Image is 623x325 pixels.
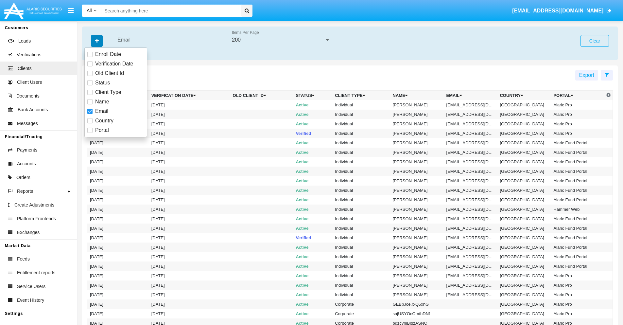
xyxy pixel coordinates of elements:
[17,79,42,86] span: Client Users
[390,119,444,129] td: [PERSON_NAME]
[293,224,332,233] td: Active
[497,195,551,205] td: [GEOGRAPHIC_DATA]
[82,7,101,14] a: All
[87,205,149,214] td: [DATE]
[390,110,444,119] td: [PERSON_NAME]
[444,252,497,262] td: [EMAIL_ADDRESS][DOMAIN_NAME]
[332,148,390,157] td: Individual
[293,309,332,318] td: Active
[444,119,497,129] td: [EMAIL_ADDRESS][DOMAIN_NAME]
[149,280,230,290] td: [DATE]
[293,138,332,148] td: Active
[509,2,615,20] a: [EMAIL_ADDRESS][DOMAIN_NAME]
[497,91,551,100] th: Country
[444,233,497,243] td: [EMAIL_ADDRESS][DOMAIN_NAME]
[293,290,332,299] td: Active
[551,243,604,252] td: Alaric Fund Portal
[293,280,332,290] td: Active
[95,50,121,58] span: Enroll Date
[497,148,551,157] td: [GEOGRAPHIC_DATA]
[149,119,230,129] td: [DATE]
[87,148,149,157] td: [DATE]
[17,269,56,276] span: Entitlement reports
[497,262,551,271] td: [GEOGRAPHIC_DATA]
[293,100,332,110] td: Active
[444,262,497,271] td: [EMAIL_ADDRESS][DOMAIN_NAME]
[444,186,497,195] td: [EMAIL_ADDRESS][DOMAIN_NAME]
[95,69,124,77] span: Old Client Id
[332,252,390,262] td: Individual
[332,290,390,299] td: Individual
[332,157,390,167] td: Individual
[497,129,551,138] td: [GEOGRAPHIC_DATA]
[444,167,497,176] td: [EMAIL_ADDRESS][DOMAIN_NAME]
[444,176,497,186] td: [EMAIL_ADDRESS][DOMAIN_NAME]
[551,176,604,186] td: Alaric Fund Portal
[17,283,45,290] span: Service Users
[551,157,604,167] td: Alaric Fund Portal
[87,214,149,224] td: [DATE]
[149,148,230,157] td: [DATE]
[551,110,604,119] td: Alaric Pro
[3,1,63,20] img: Logo image
[497,309,551,318] td: [GEOGRAPHIC_DATA]
[332,129,390,138] td: Individual
[95,117,113,125] span: Country
[444,271,497,280] td: [EMAIL_ADDRESS][DOMAIN_NAME]
[332,214,390,224] td: Individual
[332,167,390,176] td: Individual
[87,271,149,280] td: [DATE]
[497,224,551,233] td: [GEOGRAPHIC_DATA]
[332,110,390,119] td: Individual
[497,233,551,243] td: [GEOGRAPHIC_DATA]
[18,38,31,45] span: Leads
[551,280,604,290] td: Alaric Pro
[551,129,604,138] td: Alaric Pro
[14,202,54,208] span: Create Adjustments
[17,188,33,195] span: Reports
[580,35,609,47] button: Clear
[390,138,444,148] td: [PERSON_NAME]
[293,157,332,167] td: Active
[390,299,444,309] td: GEBpJce.rxQ5xhG
[232,37,241,43] span: 200
[149,195,230,205] td: [DATE]
[497,176,551,186] td: [GEOGRAPHIC_DATA]
[551,205,604,214] td: Hammer Web
[444,280,497,290] td: [EMAIL_ADDRESS][DOMAIN_NAME]
[149,100,230,110] td: [DATE]
[497,157,551,167] td: [GEOGRAPHIC_DATA]
[149,271,230,280] td: [DATE]
[332,309,390,318] td: Corporate
[87,252,149,262] td: [DATE]
[332,224,390,233] td: Individual
[551,119,604,129] td: Alaric Pro
[390,176,444,186] td: [PERSON_NAME]
[551,186,604,195] td: Alaric Fund Portal
[390,224,444,233] td: [PERSON_NAME]
[17,147,37,153] span: Payments
[87,167,149,176] td: [DATE]
[390,290,444,299] td: [PERSON_NAME]
[95,88,121,96] span: Client Type
[444,224,497,233] td: [EMAIL_ADDRESS][DOMAIN_NAME]
[551,309,604,318] td: Alaric Pro
[390,252,444,262] td: [PERSON_NAME]
[332,91,390,100] th: Client Type
[16,174,30,181] span: Orders
[293,205,332,214] td: Active
[390,205,444,214] td: [PERSON_NAME]
[293,176,332,186] td: Active
[444,91,497,100] th: Email
[332,299,390,309] td: Corporate
[444,100,497,110] td: [EMAIL_ADDRESS][DOMAIN_NAME]
[17,160,36,167] span: Accounts
[497,252,551,262] td: [GEOGRAPHIC_DATA]
[293,119,332,129] td: Active
[551,195,604,205] td: Alaric Fund Portal
[332,119,390,129] td: Individual
[87,176,149,186] td: [DATE]
[87,224,149,233] td: [DATE]
[293,233,332,243] td: Verified
[497,280,551,290] td: [GEOGRAPHIC_DATA]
